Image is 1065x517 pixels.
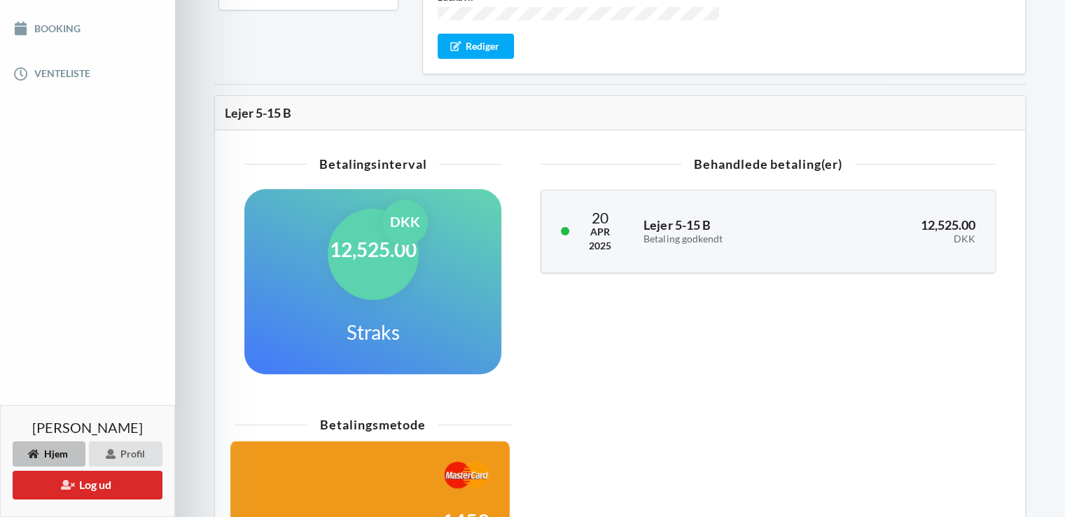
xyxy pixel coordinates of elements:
div: Lejer 5-15 B [225,106,1015,120]
div: Apr [589,225,611,239]
div: Betalingsinterval [244,158,501,170]
div: Hjem [13,441,85,467]
div: Profil [89,441,162,467]
button: Log ud [13,471,162,499]
div: 20 [589,210,611,225]
img: xNgAG6aHk9ubwDXAAAAAElFTkSuQmCC [444,461,489,489]
h1: Straks [347,319,400,345]
div: DKK [831,233,975,245]
div: 2025 [589,239,611,253]
span: [PERSON_NAME] [32,420,143,434]
div: Behandlede betaling(er) [541,158,996,170]
div: Betaling godkendt [643,233,812,245]
span: 12,525.00 [921,217,975,233]
h1: 12,525.00 [330,237,417,262]
h3: Lejer 5-15 B [643,217,812,245]
div: Rediger [438,34,515,59]
div: Betalingsmetode [235,418,511,431]
div: DKK [382,200,428,245]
